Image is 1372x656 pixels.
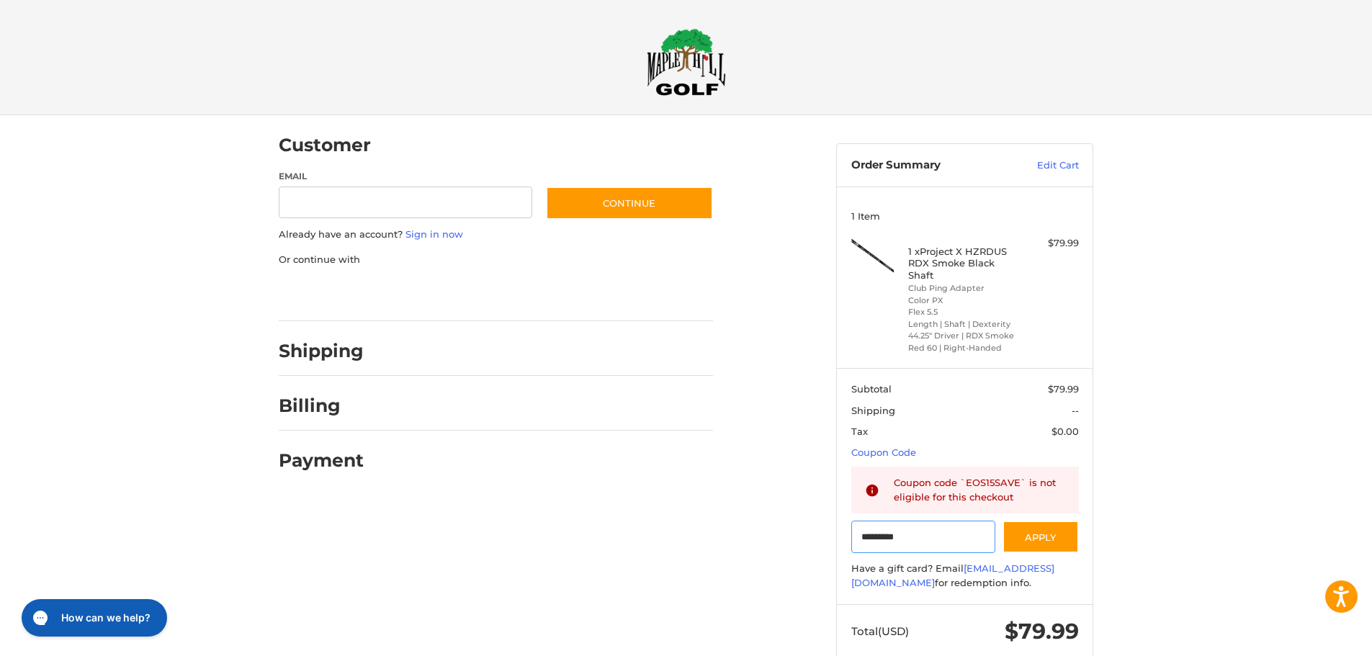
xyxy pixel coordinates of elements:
[908,318,1018,354] li: Length | Shaft | Dexterity 44.25" Driver | RDX Smoke Red 60 | Right-Handed
[908,282,1018,295] li: Club Ping Adapter
[851,210,1079,222] h3: 1 Item
[1003,521,1079,553] button: Apply
[279,134,371,156] h2: Customer
[647,28,726,96] img: Maple Hill Golf
[279,228,713,242] p: Already have an account?
[851,521,996,553] input: Gift Certificate or Coupon Code
[1052,426,1079,437] span: $0.00
[279,449,364,472] h2: Payment
[851,405,895,416] span: Shipping
[274,281,382,307] iframe: PayPal-paypal
[279,170,532,183] label: Email
[405,228,463,240] a: Sign in now
[851,426,868,437] span: Tax
[851,624,909,638] span: Total (USD)
[546,187,713,220] button: Continue
[851,158,1006,173] h3: Order Summary
[1048,383,1079,395] span: $79.99
[14,594,171,642] iframe: Gorgias live chat messenger
[279,253,713,267] p: Or continue with
[908,306,1018,318] li: Flex 5.5
[851,383,892,395] span: Subtotal
[894,476,1065,504] div: Coupon code `EOS15SAVE` is not eligible for this checkout
[396,281,504,307] iframe: PayPal-paylater
[279,340,364,362] h2: Shipping
[279,395,363,417] h2: Billing
[851,562,1054,588] a: [EMAIL_ADDRESS][DOMAIN_NAME]
[1022,236,1079,251] div: $79.99
[908,246,1018,281] h4: 1 x Project X HZRDUS RDX Smoke Black Shaft
[519,281,627,307] iframe: PayPal-venmo
[851,446,916,458] a: Coupon Code
[908,295,1018,307] li: Color PX
[851,562,1079,590] div: Have a gift card? Email for redemption info.
[1072,405,1079,416] span: --
[1005,618,1079,644] span: $79.99
[1006,158,1079,173] a: Edit Cart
